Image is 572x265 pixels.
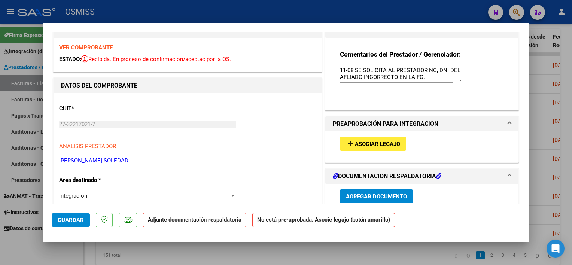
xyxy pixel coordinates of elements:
span: Recibida. En proceso de confirmacion/aceptac por la OS. [81,56,231,63]
div: Open Intercom Messenger [547,240,565,258]
p: CUIT [59,104,136,113]
p: Area destinado * [59,176,136,185]
strong: No está pre-aprobada. Asocie legajo (botón amarillo) [252,213,395,228]
span: Integración [59,192,87,199]
mat-expansion-panel-header: DOCUMENTACIÓN RESPALDATORIA [325,169,518,184]
button: Asociar Legajo [340,137,406,151]
p: [PERSON_NAME] SOLEDAD [59,156,316,165]
button: Guardar [52,213,90,227]
span: Agregar Documento [346,193,407,200]
span: Asociar Legajo [355,141,400,147]
mat-icon: add [346,139,355,148]
mat-expansion-panel-header: PREAPROBACIÓN PARA INTEGRACION [325,116,518,131]
span: ESTADO: [59,56,81,63]
h1: DOCUMENTACIÓN RESPALDATORIA [333,172,441,181]
span: Guardar [58,217,84,223]
span: ANALISIS PRESTADOR [59,143,116,150]
strong: DATOS DEL COMPROBANTE [61,82,137,89]
div: PREAPROBACIÓN PARA INTEGRACION [325,131,518,162]
strong: Comentarios del Prestador / Gerenciador: [340,51,461,58]
a: VER COMPROBANTE [59,44,113,51]
h1: PREAPROBACIÓN PARA INTEGRACION [333,119,438,128]
button: Agregar Documento [340,189,413,203]
strong: Adjunte documentación respaldatoria [148,216,241,223]
div: COMENTARIOS [325,38,518,110]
